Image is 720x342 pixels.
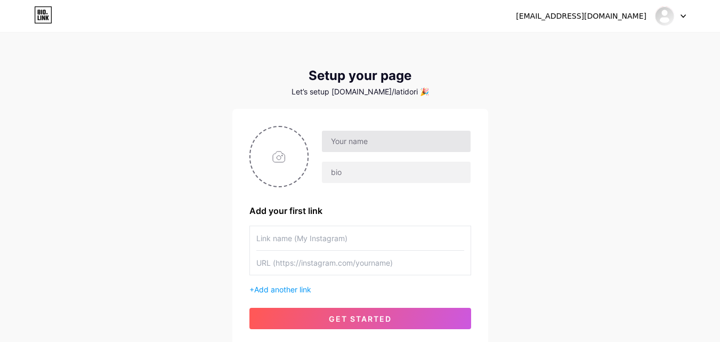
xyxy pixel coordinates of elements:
[322,131,470,152] input: Your name
[254,285,311,294] span: Add another link
[256,226,464,250] input: Link name (My Instagram)
[322,162,470,183] input: bio
[654,6,675,26] img: latido rizoma
[232,88,488,96] div: Let’s setup [DOMAIN_NAME]/latidori 🎉
[329,314,392,323] span: get started
[516,11,646,22] div: [EMAIL_ADDRESS][DOMAIN_NAME]
[256,251,464,275] input: URL (https://instagram.com/yourname)
[249,204,471,217] div: Add your first link
[232,68,488,83] div: Setup your page
[249,308,471,329] button: get started
[249,284,471,295] div: +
